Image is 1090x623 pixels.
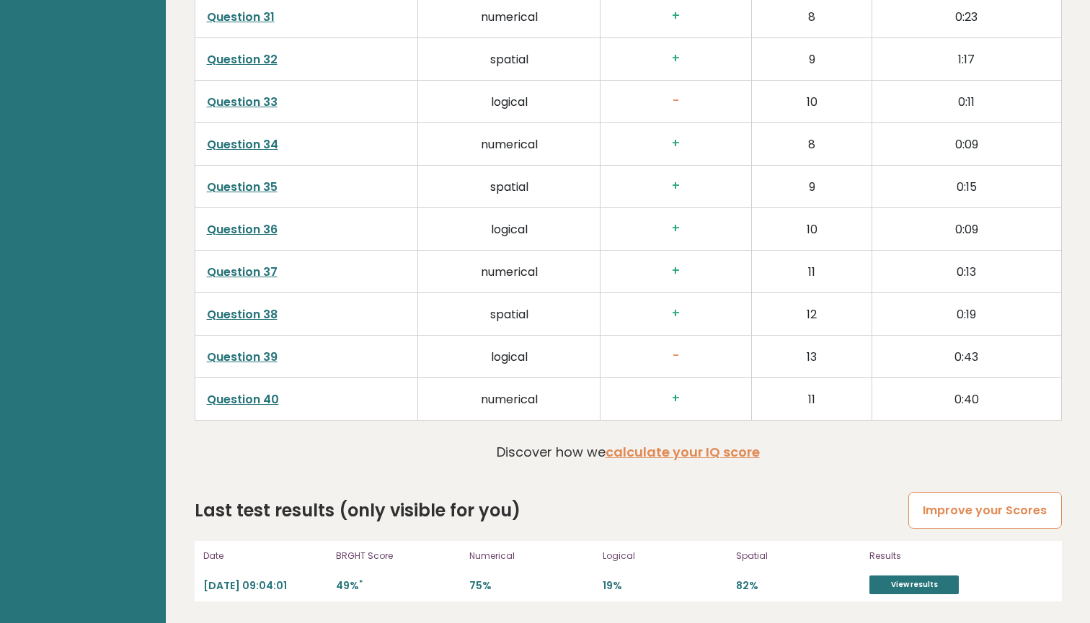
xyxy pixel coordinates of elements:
p: Logical [603,550,727,563]
h3: + [612,264,740,279]
td: 0:40 [872,377,1061,420]
p: Results [869,550,1021,563]
td: 0:13 [872,250,1061,292]
p: BRGHT Score [336,550,461,563]
h3: + [612,306,740,321]
td: numerical [418,122,601,165]
a: Improve your Scores [908,492,1061,529]
td: 11 [752,377,872,420]
td: 9 [752,165,872,207]
td: 13 [752,335,872,377]
h2: Last test results (only visible for you) [195,498,520,524]
td: 0:43 [872,335,1061,377]
td: 10 [752,80,872,122]
td: 1:17 [872,37,1061,80]
td: spatial [418,37,601,80]
td: 8 [752,122,872,165]
td: numerical [418,250,601,292]
td: 11 [752,250,872,292]
a: Question 38 [207,306,278,323]
a: Question 39 [207,349,278,365]
h3: - [612,349,740,364]
td: 0:09 [872,207,1061,250]
td: logical [418,207,601,250]
h3: - [612,94,740,109]
td: 9 [752,37,872,80]
p: 82% [736,579,861,593]
h3: + [612,51,740,66]
a: Question 35 [207,179,278,195]
h3: + [612,221,740,236]
td: numerical [418,377,601,420]
p: Discover how we [497,442,760,462]
h3: + [612,9,740,24]
td: spatial [418,292,601,335]
td: 10 [752,207,872,250]
td: 0:11 [872,80,1061,122]
p: [DATE] 09:04:01 [203,579,328,593]
a: Question 34 [207,136,278,153]
td: 12 [752,292,872,335]
td: 0:19 [872,292,1061,335]
td: logical [418,80,601,122]
a: View results [869,575,959,594]
td: spatial [418,165,601,207]
h3: + [612,391,740,406]
p: Numerical [469,550,594,563]
p: Date [203,550,328,563]
td: logical [418,335,601,377]
h3: + [612,136,740,151]
a: Question 36 [207,221,278,238]
a: calculate your IQ score [606,443,760,461]
p: 19% [603,579,727,593]
a: Question 33 [207,94,278,110]
p: Spatial [736,550,861,563]
a: Question 37 [207,264,278,280]
td: 0:09 [872,122,1061,165]
a: Question 40 [207,391,279,408]
td: 0:15 [872,165,1061,207]
a: Question 32 [207,51,278,68]
h3: + [612,179,740,194]
a: Question 31 [207,9,275,25]
p: 49% [336,579,461,593]
p: 75% [469,579,594,593]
